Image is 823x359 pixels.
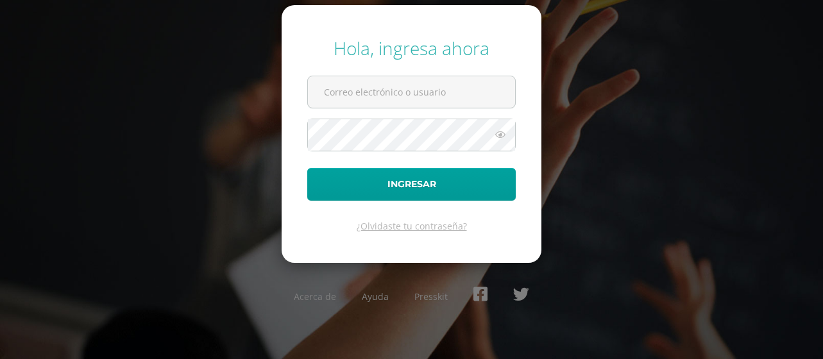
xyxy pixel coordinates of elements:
a: ¿Olvidaste tu contraseña? [357,220,467,232]
a: Presskit [414,290,448,303]
a: Acerca de [294,290,336,303]
a: Ayuda [362,290,389,303]
button: Ingresar [307,168,516,201]
input: Correo electrónico o usuario [308,76,515,108]
div: Hola, ingresa ahora [307,36,516,60]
